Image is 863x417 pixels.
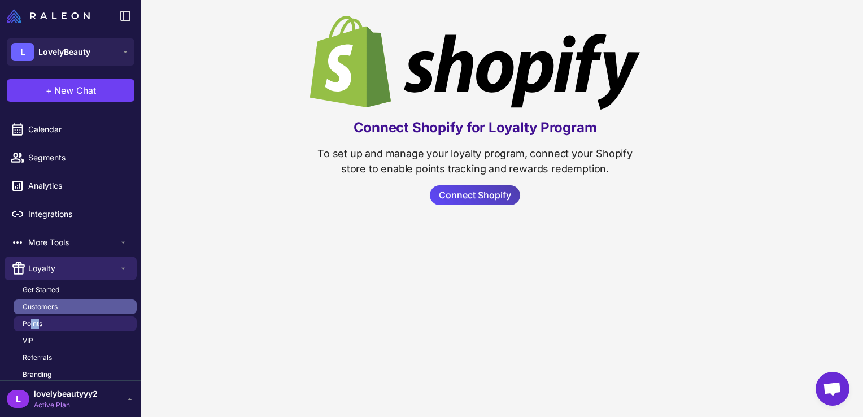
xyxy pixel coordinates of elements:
a: Referrals [14,350,137,365]
span: Calendar [28,123,128,136]
a: Get Started [14,283,137,297]
span: Customers [23,302,58,312]
img: shopify-logo-primary-logo-456baa801ee66a0a435671082365958316831c9960c480451dd0330bcdae304f.svg [310,16,640,110]
span: New Chat [54,84,96,97]
button: +New Chat [7,79,134,102]
h2: Connect Shopify for Loyalty Program [354,119,597,137]
a: Analytics [5,174,137,198]
div: L [7,390,29,408]
span: Get Started [23,285,59,295]
span: VIP [23,336,33,346]
a: Branding [14,367,137,382]
span: Loyalty [28,262,119,275]
span: Analytics [28,180,128,192]
span: Segments [28,151,128,164]
a: Raleon Logo [7,9,94,23]
span: Active Plan [34,400,98,410]
span: LovelyBeauty [38,46,90,58]
a: Calendar [5,118,137,141]
a: Customers [14,299,137,314]
span: Integrations [28,208,128,220]
div: Ouvrir le chat [816,372,849,406]
span: Referrals [23,353,52,363]
span: + [46,84,52,97]
span: Connect Shopify [439,185,511,205]
a: Segments [5,146,137,170]
a: VIP [14,333,137,348]
button: LLovelyBeauty [7,38,134,66]
div: L [11,43,34,61]
span: Points [23,319,42,329]
p: To set up and manage your loyalty program, connect your Shopify store to enable points tracking a... [316,146,634,176]
a: Integrations [5,202,137,226]
a: Points [14,316,137,331]
img: Raleon Logo [7,9,90,23]
span: Branding [23,370,51,380]
span: More Tools [28,236,119,249]
span: lovelybeautyyy2 [34,388,98,400]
